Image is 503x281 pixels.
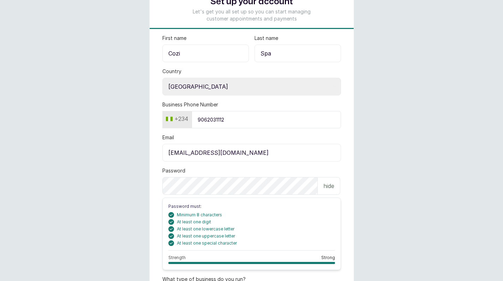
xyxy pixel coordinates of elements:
input: email@acme.com [162,144,341,162]
input: 9151930463 [192,111,341,128]
label: Email [162,134,174,141]
p: Let's get you all set up so you can start managing customer appointments and payments [189,8,314,22]
label: Business Phone Number [162,101,218,108]
label: Last name [255,35,278,42]
label: Password [162,167,185,174]
span: At least one uppercase letter [177,233,235,239]
label: Country [162,68,181,75]
span: At least one special character [177,240,237,246]
span: Strong [321,255,335,260]
label: First name [162,35,186,42]
span: Strength [168,255,186,260]
input: Enter first name here [162,45,249,62]
span: At least one lowercase letter [177,226,234,232]
p: hide [323,182,334,190]
span: Minimum 8 characters [177,212,222,218]
span: At least one digit [177,219,211,225]
button: +234 [163,113,191,124]
p: Password must: [168,204,335,209]
input: Enter last name here [255,45,341,62]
